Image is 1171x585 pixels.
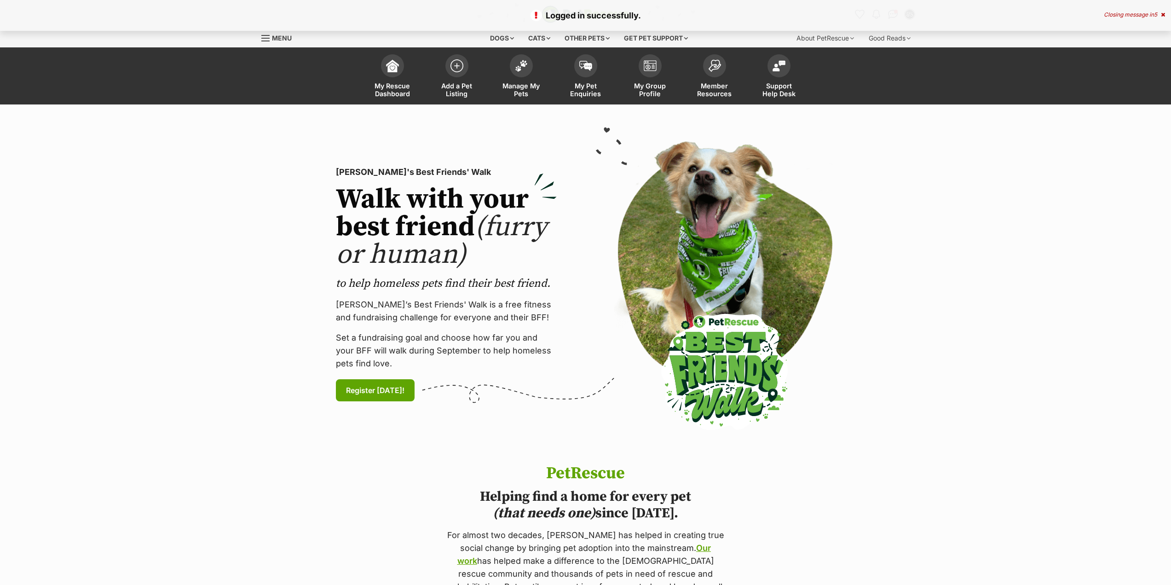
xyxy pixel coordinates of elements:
img: pet-enquiries-icon-7e3ad2cf08bfb03b45e93fb7055b45f3efa6380592205ae92323e6603595dc1f.svg [579,61,592,71]
p: Set a fundraising goal and choose how far you and your BFF will walk during September to help hom... [336,331,557,370]
div: Cats [522,29,557,47]
span: My Pet Enquiries [565,82,606,98]
div: Dogs [484,29,520,47]
span: My Rescue Dashboard [372,82,413,98]
a: My Pet Enquiries [554,50,618,104]
span: Add a Pet Listing [436,82,478,98]
span: Member Resources [694,82,735,98]
h2: Helping find a home for every pet since [DATE]. [444,488,727,521]
div: About PetRescue [790,29,860,47]
h1: PetRescue [444,464,727,483]
a: Manage My Pets [489,50,554,104]
span: Manage My Pets [501,82,542,98]
img: group-profile-icon-3fa3cf56718a62981997c0bc7e787c4b2cf8bcc04b72c1350f741eb67cf2f40e.svg [644,60,657,71]
div: Other pets [558,29,616,47]
h2: Walk with your best friend [336,186,557,269]
span: (furry or human) [336,210,547,272]
div: Good Reads [862,29,917,47]
img: dashboard-icon-eb2f2d2d3e046f16d808141f083e7271f6b2e854fb5c12c21221c1fb7104beca.svg [386,59,399,72]
span: My Group Profile [629,82,671,98]
p: [PERSON_NAME]'s Best Friends' Walk [336,166,557,179]
a: My Rescue Dashboard [360,50,425,104]
span: Menu [272,34,292,42]
a: Add a Pet Listing [425,50,489,104]
span: Register [DATE]! [346,385,404,396]
div: Get pet support [617,29,694,47]
img: help-desk-icon-fdf02630f3aa405de69fd3d07c3f3aa587a6932b1a1747fa1d2bba05be0121f9.svg [773,60,785,71]
p: [PERSON_NAME]’s Best Friends' Walk is a free fitness and fundraising challenge for everyone and t... [336,298,557,324]
span: Support Help Desk [758,82,800,98]
p: to help homeless pets find their best friend. [336,276,557,291]
a: Support Help Desk [747,50,811,104]
img: add-pet-listing-icon-0afa8454b4691262ce3f59096e99ab1cd57d4a30225e0717b998d2c9b9846f56.svg [450,59,463,72]
img: member-resources-icon-8e73f808a243e03378d46382f2149f9095a855e16c252ad45f914b54edf8863c.svg [708,59,721,72]
a: My Group Profile [618,50,682,104]
i: (that needs one) [493,504,595,522]
a: Member Resources [682,50,747,104]
a: Menu [261,29,298,46]
img: manage-my-pets-icon-02211641906a0b7f246fdf0571729dbe1e7629f14944591b6c1af311fb30b64b.svg [515,60,528,72]
a: Register [DATE]! [336,379,415,401]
